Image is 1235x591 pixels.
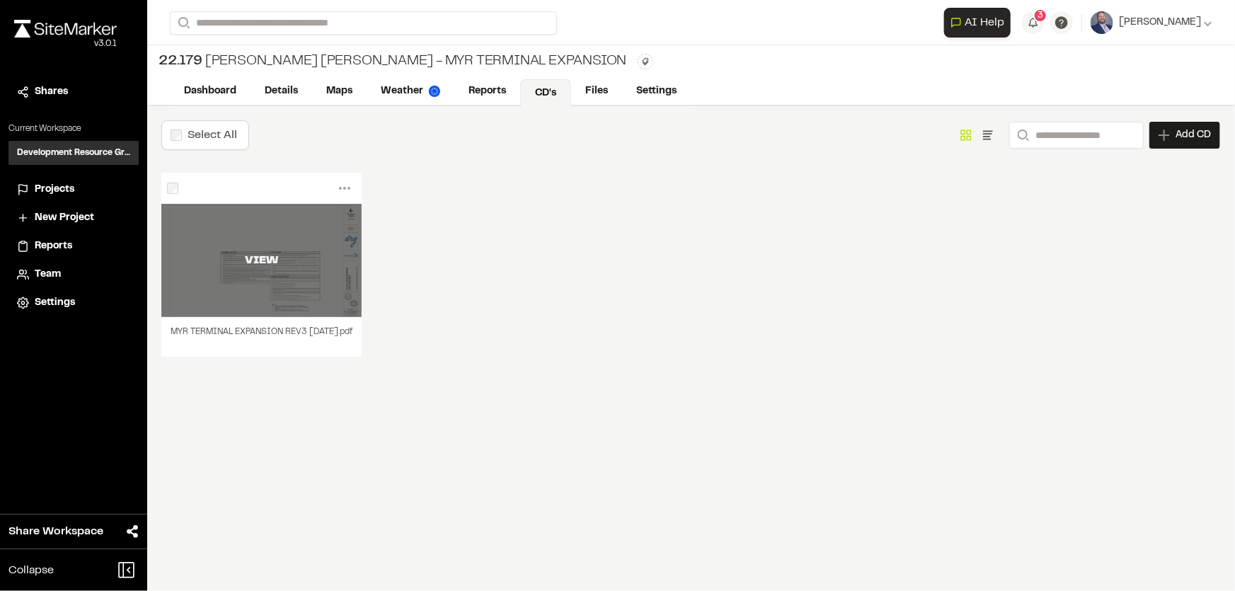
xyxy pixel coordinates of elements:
span: Shares [35,84,68,100]
button: [PERSON_NAME] [1091,11,1212,34]
a: Settings [622,78,691,105]
a: Dashboard [170,78,251,105]
span: Settings [35,295,75,311]
p: Current Workspace [8,122,139,135]
a: Maps [312,78,367,105]
div: MYR TERMINAL EXPANSION REV3 [DATE].pdf [161,317,362,357]
a: New Project [17,210,130,226]
span: AI Help [965,14,1004,31]
a: Projects [17,182,130,197]
img: precipai.png [429,86,440,97]
span: Projects [35,182,74,197]
div: VIEW [161,252,362,269]
label: Select All [188,130,237,140]
button: Edit Tags [638,54,653,69]
button: 3 [1022,11,1045,34]
a: Shares [17,84,130,100]
img: rebrand.png [14,20,117,38]
div: Oh geez...please don't... [14,38,117,50]
a: Reports [454,78,520,105]
span: Reports [35,239,72,254]
span: Share Workspace [8,523,103,540]
span: Team [35,267,61,282]
div: Open AI Assistant [944,8,1016,38]
span: 3 [1038,9,1043,22]
button: Search [170,11,195,35]
a: Reports [17,239,130,254]
span: Collapse [8,562,54,579]
div: [PERSON_NAME] [PERSON_NAME] - MYR Terminal Expansion [159,51,626,72]
button: Search [1009,122,1035,149]
span: Add CD [1176,128,1211,142]
span: 22.179 [159,51,202,72]
img: User [1091,11,1113,34]
a: Settings [17,295,130,311]
a: CD's [520,79,571,106]
a: Details [251,78,312,105]
a: Files [571,78,622,105]
a: Team [17,267,130,282]
a: Weather [367,78,454,105]
span: New Project [35,210,94,226]
span: [PERSON_NAME] [1119,15,1201,30]
h3: Development Resource Group [17,147,130,159]
button: Open AI Assistant [944,8,1011,38]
